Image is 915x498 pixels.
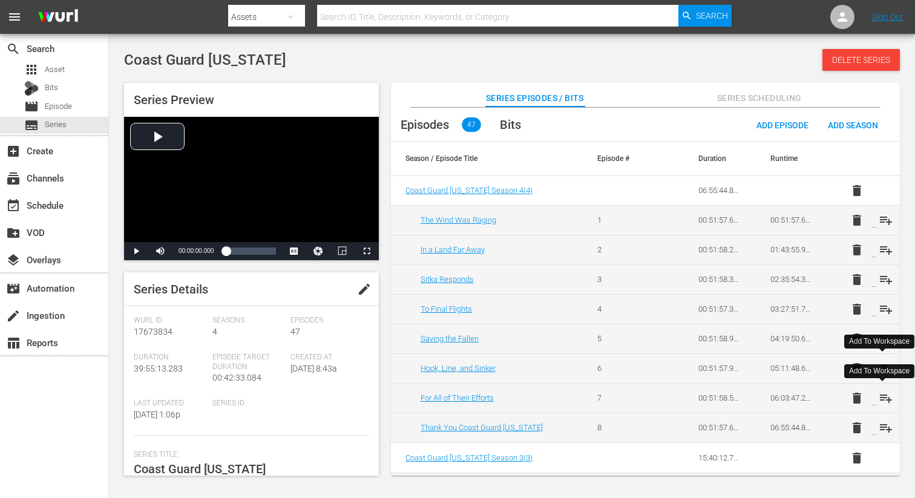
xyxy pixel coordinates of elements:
[678,5,732,27] button: Search
[290,364,337,373] span: [DATE] 8:43a
[134,327,172,336] span: 17673834
[124,117,379,260] div: Video Player
[879,391,893,405] span: playlist_add
[684,205,756,235] td: 00:51:57.672
[583,413,655,442] td: 8
[684,264,756,294] td: 00:51:58.392
[879,272,893,287] span: playlist_add
[822,49,900,71] button: Delete Series
[850,421,864,435] span: delete
[842,324,871,353] button: delete
[405,453,533,462] span: Coast Guard [US_STATE] Season 3 ( 3 )
[401,117,449,132] span: Episodes
[871,265,900,294] button: playlist_add
[684,383,756,413] td: 00:51:58.520
[842,206,871,235] button: delete
[842,235,871,264] button: delete
[756,264,828,294] td: 02:35:54.356
[421,393,494,402] a: For All of Their Efforts
[842,295,871,324] button: delete
[842,265,871,294] button: delete
[405,186,533,195] a: Coast Guard [US_STATE] Season 4(4)
[583,324,655,353] td: 5
[290,316,363,326] span: Episodes
[842,176,871,205] button: delete
[583,142,655,175] th: Episode #
[684,353,756,383] td: 00:51:57.994
[179,247,214,254] span: 00:00:00.000
[849,366,910,376] div: Add To Workspace
[290,327,300,336] span: 47
[6,42,21,56] span: Search
[134,93,214,107] span: Series Preview
[850,243,864,257] span: delete
[879,302,893,316] span: playlist_add
[849,336,910,347] div: Add To Workspace
[6,253,21,267] span: Overlays
[134,399,206,408] span: Last Updated
[134,353,206,362] span: Duration
[6,171,21,186] span: Channels
[124,242,148,260] button: Play
[212,399,285,408] span: Series ID
[124,51,286,68] span: Coast Guard [US_STATE]
[583,383,655,413] td: 7
[486,91,584,106] span: Series Episodes / Bits
[818,114,888,136] button: Add Season
[714,91,805,106] span: Series Scheduling
[212,327,217,336] span: 4
[879,243,893,257] span: playlist_add
[756,294,828,324] td: 03:27:51.716
[45,82,58,94] span: Bits
[45,119,67,131] span: Series
[684,444,756,473] td: 15:40:12.701
[756,142,828,175] th: Runtime
[583,353,655,383] td: 6
[421,275,474,284] a: Sitka Responds
[756,324,828,353] td: 04:19:50.690
[29,3,87,31] img: ans4CAIJ8jUAAAAAAAAAAAAAAAAAAAAAAAAgQb4GAAAAAAAAAAAAAAAAAAAAAAAAJMjXAAAAAAAAAAAAAAAAAAAAAAAAgAT5G...
[7,10,22,24] span: menu
[134,462,266,476] span: Coast Guard [US_STATE]
[6,281,21,296] span: Automation
[872,12,904,22] a: Sign Out
[357,282,372,297] span: edit
[871,413,900,442] button: playlist_add
[871,295,900,324] button: playlist_add
[871,384,900,413] button: playlist_add
[684,294,756,324] td: 00:51:57.360
[756,235,828,264] td: 01:43:55.964
[583,264,655,294] td: 3
[818,120,888,130] span: Add Season
[330,242,355,260] button: Picture-in-Picture
[871,206,900,235] button: playlist_add
[462,117,481,132] span: 47
[226,247,275,255] div: Progress Bar
[212,353,285,372] span: Episode Target Duration
[756,353,828,383] td: 05:11:48.684
[684,324,756,353] td: 00:51:58.974
[850,391,864,405] span: delete
[306,242,330,260] button: Jump To Time
[583,205,655,235] td: 1
[850,272,864,287] span: delete
[355,242,379,260] button: Fullscreen
[500,117,521,132] span: Bits
[212,373,261,382] span: 00:42:33.084
[45,64,65,76] span: Asset
[6,226,21,240] span: VOD
[421,245,485,254] a: In a Land Far Away
[6,309,21,323] span: Ingestion
[350,275,379,304] button: edit
[421,215,496,224] a: The Wind Was Raging
[212,316,285,326] span: Seasons
[405,453,533,462] a: Coast Guard [US_STATE] Season 3(3)
[879,213,893,228] span: playlist_add
[6,336,21,350] span: Reports
[134,410,180,419] span: [DATE] 1:06p
[24,99,39,114] span: Episode
[850,451,864,465] span: delete
[747,120,818,130] span: Add Episode
[45,100,72,113] span: Episode
[822,55,900,65] span: Delete Series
